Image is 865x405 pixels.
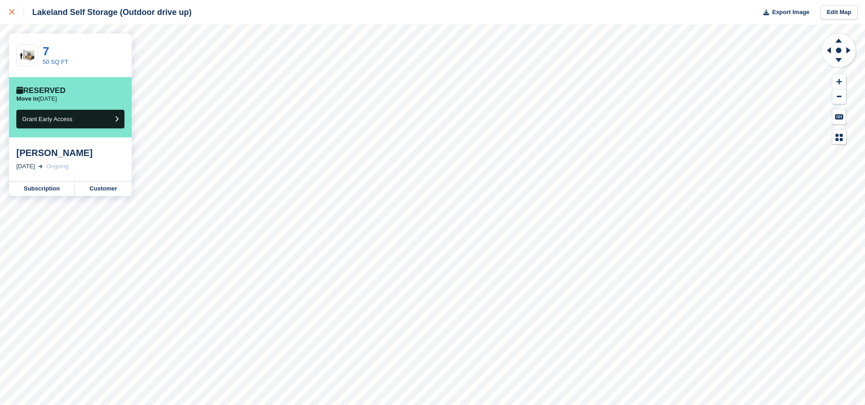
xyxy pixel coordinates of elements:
[17,48,38,63] img: 50-sqft-unit.jpg
[16,147,124,158] div: [PERSON_NAME]
[832,130,846,145] button: Map Legend
[16,162,35,171] div: [DATE]
[75,181,132,196] a: Customer
[832,89,846,104] button: Zoom Out
[43,59,68,65] a: 50 SQ FT
[16,95,38,102] span: Move in
[821,5,858,20] a: Edit Map
[758,5,810,20] button: Export Image
[16,110,124,128] button: Grant Early Access
[9,181,75,196] a: Subscription
[22,116,73,122] span: Grant Early Access
[43,44,49,58] a: 7
[16,86,65,95] div: Reserved
[38,165,43,168] img: arrow-right-light-icn-cde0832a797a2874e46488d9cf13f60e5c3a73dbe684e267c42b8395dfbc2abf.svg
[772,8,809,17] span: Export Image
[46,162,69,171] div: Ongoing
[16,95,57,102] p: [DATE]
[832,74,846,89] button: Zoom In
[832,109,846,124] button: Keyboard Shortcuts
[24,7,192,18] div: Lakeland Self Storage (Outdoor drive up)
